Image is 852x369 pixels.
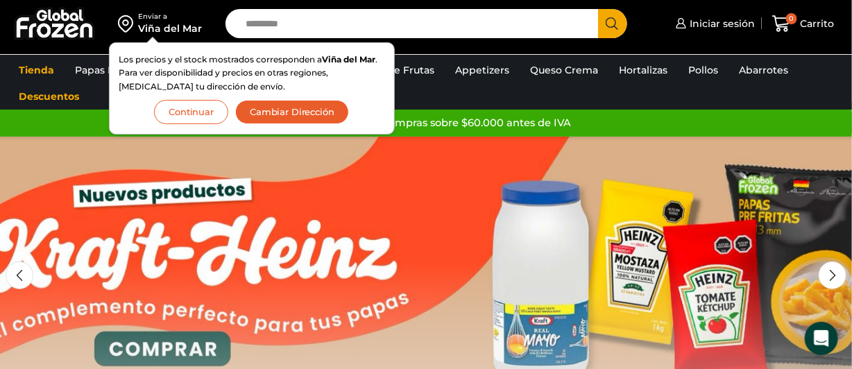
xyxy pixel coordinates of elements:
[786,13,797,24] span: 0
[769,8,838,40] a: 0 Carrito
[598,9,627,38] button: Search button
[612,57,674,83] a: Hortalizas
[448,57,516,83] a: Appetizers
[686,17,755,31] span: Iniciar sesión
[139,22,203,35] div: Viña del Mar
[349,57,441,83] a: Pulpa de Frutas
[523,57,605,83] a: Queso Crema
[805,322,838,355] div: Open Intercom Messenger
[235,100,349,124] button: Cambiar Dirección
[68,57,142,83] a: Papas Fritas
[12,57,61,83] a: Tienda
[819,261,846,289] div: Next slide
[118,12,139,35] img: address-field-icon.svg
[154,100,228,124] button: Continuar
[672,10,755,37] a: Iniciar sesión
[139,12,203,22] div: Enviar a
[732,57,795,83] a: Abarrotes
[12,83,86,110] a: Descuentos
[681,57,725,83] a: Pollos
[797,17,835,31] span: Carrito
[323,54,376,65] strong: Viña del Mar
[119,53,384,93] p: Los precios y el stock mostrados corresponden a . Para ver disponibilidad y precios en otras regi...
[6,261,33,289] div: Previous slide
